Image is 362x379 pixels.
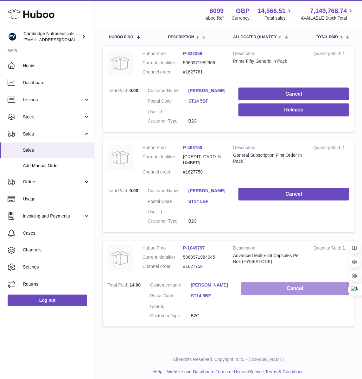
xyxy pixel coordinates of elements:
div: Cambridge Nutraceuticals Ltd [23,31,80,43]
img: no-photo.jpg [108,51,133,76]
a: ST14 5BF [191,293,232,299]
span: [EMAIL_ADDRESS][DOMAIN_NAME] [23,37,93,42]
strong: Total Paid [108,88,130,95]
a: Service Terms & Conditions [249,370,304,375]
dt: Customer Type [150,313,191,319]
a: 14,566.51 Total sales [257,7,293,21]
a: 7,149,768.74 AVAILABLE Stock Total [301,7,354,21]
td: 1 [309,46,354,83]
span: 0.00 [130,188,138,193]
div: General Subscription First Order In Pack [233,153,304,165]
dt: Channel order [143,264,183,270]
div: Advanced Multi+ 56 Capsules Per Box (FY69-STOCK) [233,253,304,265]
span: AVAILABLE Stock Total [301,15,354,21]
p: All Rights Reserved. Copyright 2025 - [DOMAIN_NAME] [100,357,357,363]
span: Customer [148,88,167,93]
dt: Name [150,282,191,290]
span: Invoicing and Payments [23,213,83,219]
dt: Huboo P no [143,145,183,151]
dd: [CREDIT_CARD_NUMBER] [183,154,224,166]
dd: B2C [188,118,229,124]
dt: Current identifier [143,255,183,261]
span: Home [23,63,90,69]
strong: Quantity Sold [314,145,343,152]
dt: Postal Code [148,199,188,206]
dt: Customer Type [148,118,188,124]
dd: #1627758 [183,264,224,270]
strong: 6099 [210,7,224,15]
span: Description [168,35,194,39]
strong: Description [233,51,304,58]
span: Stock [23,114,83,120]
dt: User Id [150,304,191,310]
span: Add Manual Order [23,163,90,169]
a: Log out [8,295,87,306]
span: 14,566.51 [257,7,286,15]
div: Huboo Ref [203,15,224,21]
dt: Customer Type [148,218,188,224]
span: Returns [23,281,90,287]
td: 1 [309,241,354,278]
span: 14.00 [130,283,141,288]
span: Sales [23,147,90,153]
span: Customer [150,283,169,288]
dt: Current identifier [143,60,183,66]
a: Website and Dashboard Terms of Use [167,370,242,375]
img: no-photo.jpg [108,245,133,271]
a: [PERSON_NAME] [188,88,229,94]
img: no-photo.jpg [108,145,133,170]
span: Channels [23,247,90,253]
span: Orders [23,179,83,185]
dt: User Id [148,109,188,115]
dt: Name [148,188,188,196]
a: [PERSON_NAME] [188,188,229,194]
span: Usage [23,196,90,202]
dt: Channel order [143,169,183,175]
dt: Channel order [143,69,183,75]
dd: 5060371984045 [183,255,224,261]
button: Release [238,104,349,117]
span: ALLOCATED Quantity [233,35,277,39]
img: huboo@camnutra.com [8,32,17,41]
dd: #1627758 [183,169,224,175]
a: P-463750 [183,145,202,150]
a: [PERSON_NAME] [191,282,232,288]
span: Cases [23,230,90,236]
div: Prime Fifty Generic In Pack [233,58,304,64]
span: Sales [23,131,83,137]
span: Total sales [265,15,293,21]
strong: Quantity Sold [314,51,343,58]
span: 7,149,768.74 [310,7,347,15]
strong: Total Paid [108,283,130,289]
td: 1 [309,140,354,183]
a: ST14 5BF [188,199,229,205]
dd: B2C [191,313,232,319]
dt: Huboo P no [143,245,183,251]
span: Dashboard [23,80,90,86]
li: and [165,369,304,375]
strong: GBP [236,7,250,15]
dd: B2C [188,218,229,224]
strong: Description [233,245,304,253]
div: Currency [232,15,250,21]
strong: Total Paid [108,188,130,195]
dt: Current identifier [143,154,183,166]
span: Huboo P no [109,35,133,39]
dd: 5060371982966 [183,60,224,66]
a: Help [153,370,162,375]
span: Customer [148,188,167,193]
span: Listings [23,97,83,103]
dt: Postal Code [150,293,191,301]
dt: User Id [148,209,188,215]
span: Settings [23,264,90,270]
dt: Postal Code [148,98,188,106]
a: ST14 5BF [188,98,229,104]
span: 0.00 [130,88,138,93]
strong: Quantity Sold [314,246,343,252]
button: Cancel [238,188,349,201]
span: Total paid [316,35,338,39]
a: P-1049797 [183,246,205,251]
button: Cancel [238,88,349,101]
dd: #1627761 [183,69,224,75]
dt: Name [148,88,188,95]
